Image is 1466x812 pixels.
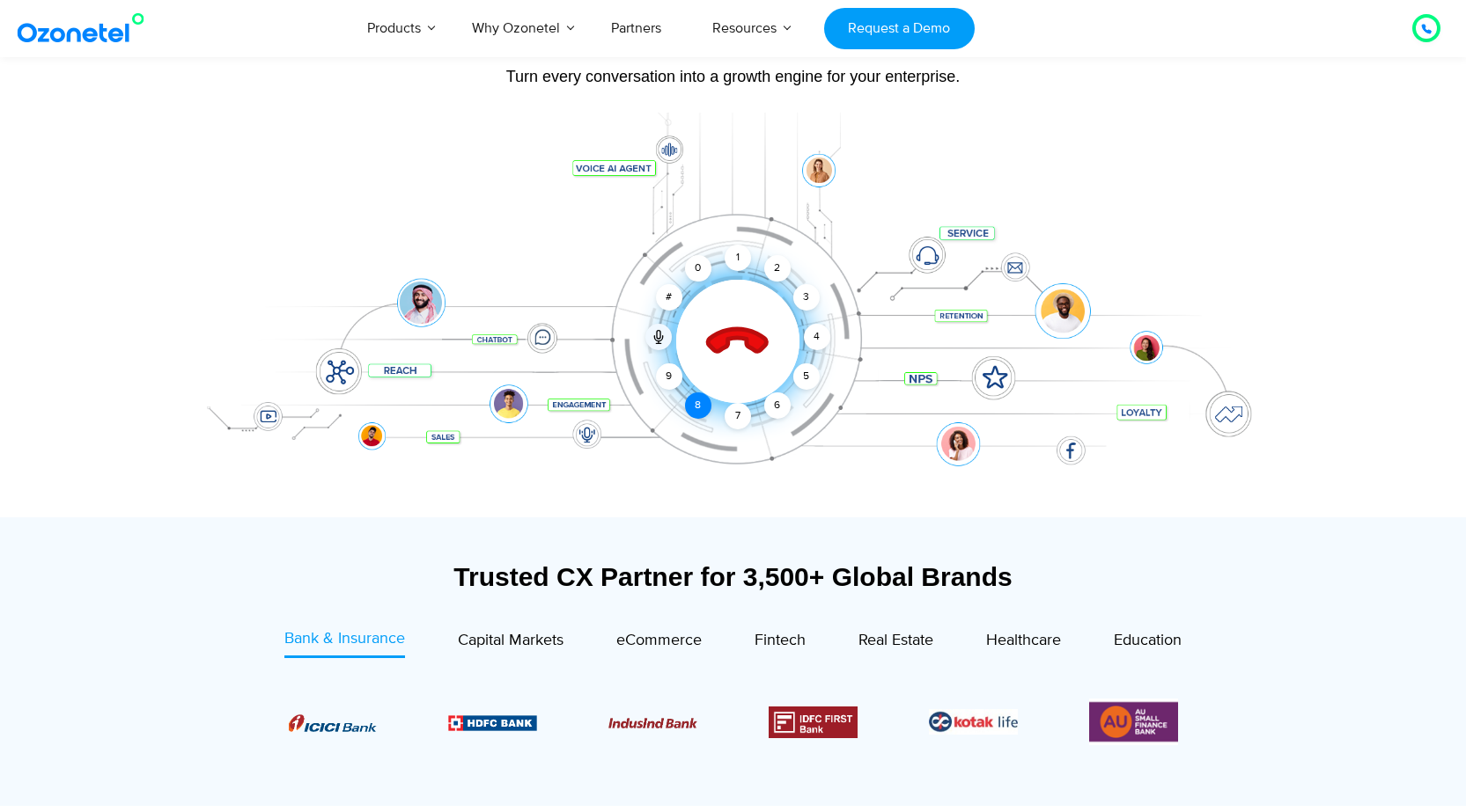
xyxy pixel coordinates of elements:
[608,712,697,733] div: 3 / 6
[183,67,1284,86] div: Turn every conversation into a growth engine for your enterprise.
[448,715,537,730] img: Picture9.png
[284,627,405,658] a: Bank & Insurance
[929,709,1018,735] div: 5 / 6
[769,706,858,738] img: Picture12.png
[685,392,711,419] div: 8
[656,284,682,311] div: #
[685,255,711,282] div: 0
[764,255,791,282] div: 2
[769,706,858,738] div: 4 / 6
[929,709,1018,735] img: Picture26.jpg
[616,627,702,658] a: eCommerce
[755,631,806,650] span: Fintech
[1114,631,1182,650] span: Education
[1114,627,1182,658] a: Education
[448,712,537,733] div: 2 / 6
[289,699,1178,745] div: Image Carousel
[656,363,682,390] div: 9
[1089,699,1178,745] div: 6 / 6
[288,714,377,732] img: Picture8.png
[725,245,751,271] div: 1
[824,8,975,49] a: Request a Demo
[986,631,1061,650] span: Healthcare
[986,627,1061,658] a: Healthcare
[288,712,377,733] div: 1 / 6
[725,403,751,429] div: 7
[792,363,819,390] div: 5
[458,631,564,650] span: Capital Markets
[858,627,933,658] a: Real Estate
[458,627,564,658] a: Capital Markets
[616,631,702,650] span: eCommerce
[804,324,830,350] div: 4
[1089,699,1178,745] img: Picture13.png
[792,284,819,311] div: 3
[764,392,791,419] div: 6
[284,629,405,648] span: Bank & Insurance
[608,718,697,728] img: Picture10.png
[858,631,933,650] span: Real Estate
[755,627,806,658] a: Fintech
[192,561,1275,592] div: Trusted CX Partner for 3,500+ Global Brands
